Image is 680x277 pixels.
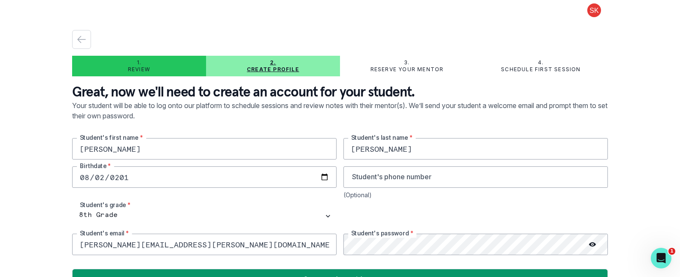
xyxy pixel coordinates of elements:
[651,248,671,268] iframe: Intercom live chat
[137,59,141,66] p: 1.
[580,3,608,17] button: profile picture
[72,83,608,100] p: Great, now we'll need to create an account for your student.
[538,59,543,66] p: 4.
[247,66,299,73] p: Create profile
[270,59,276,66] p: 2.
[128,66,150,73] p: Review
[343,191,608,199] div: (Optional)
[668,248,675,255] span: 1
[501,66,580,73] p: Schedule first session
[404,59,410,66] p: 3.
[72,100,608,138] p: Your student will be able to log onto our platform to schedule sessions and review notes with the...
[370,66,444,73] p: Reserve your mentor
